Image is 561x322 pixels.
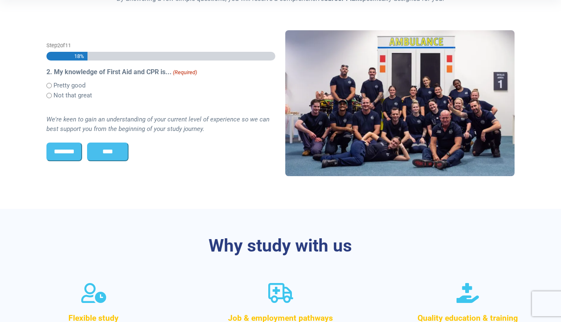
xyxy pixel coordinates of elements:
[57,42,60,48] span: 2
[73,52,84,61] span: 18%
[46,41,276,49] p: Step of
[46,116,270,133] i: We're keen to gain an understanding of your current level of experience so we can best support yo...
[53,81,85,90] label: Pretty good
[46,67,276,77] legend: 2. My knowledge of First Aid and CPR is...
[172,68,197,77] span: (Required)
[46,235,515,257] h3: Why study with us
[65,42,71,48] span: 11
[53,91,92,100] label: Not that great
